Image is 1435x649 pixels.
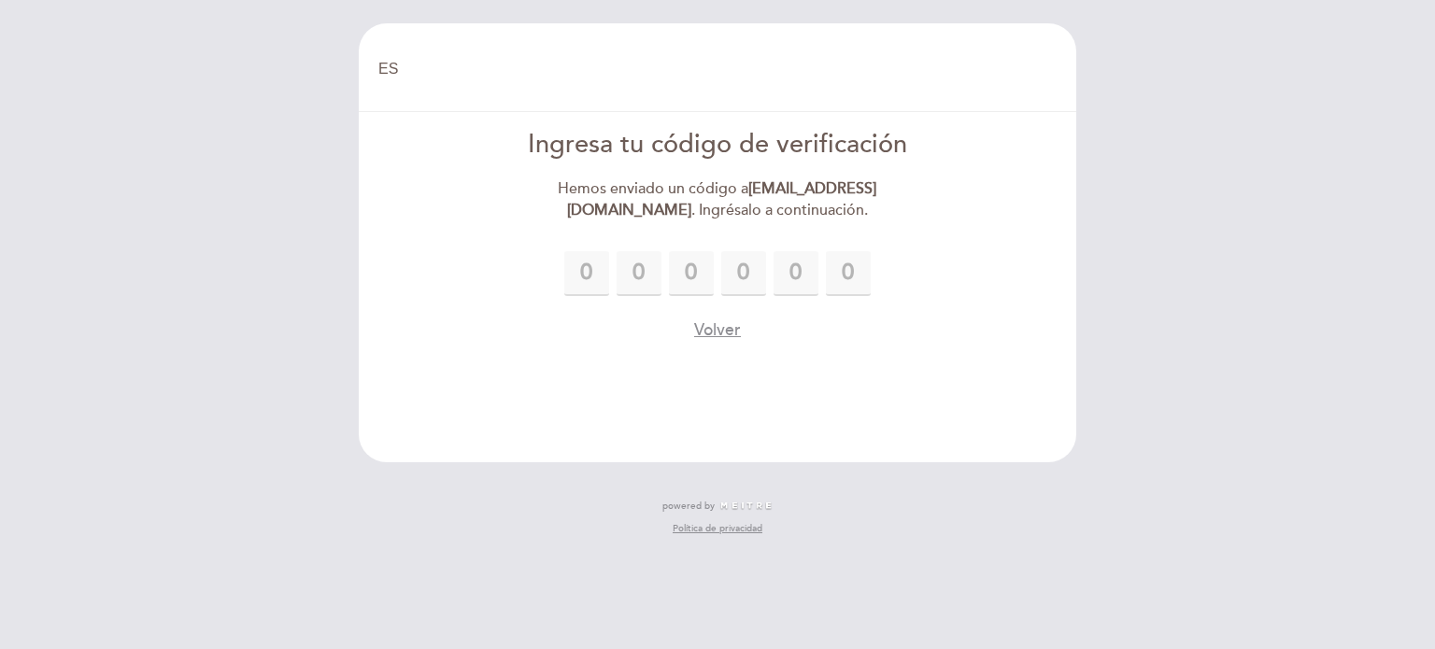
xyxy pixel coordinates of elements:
[826,251,871,296] input: 0
[564,251,609,296] input: 0
[662,500,715,513] span: powered by
[721,251,766,296] input: 0
[669,251,714,296] input: 0
[504,127,932,163] div: Ingresa tu código de verificación
[719,501,773,511] img: MEITRE
[694,318,741,342] button: Volver
[504,178,932,221] div: Hemos enviado un código a . Ingrésalo a continuación.
[673,522,762,535] a: Política de privacidad
[617,251,661,296] input: 0
[662,500,773,513] a: powered by
[774,251,818,296] input: 0
[567,179,877,219] strong: [EMAIL_ADDRESS][DOMAIN_NAME]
